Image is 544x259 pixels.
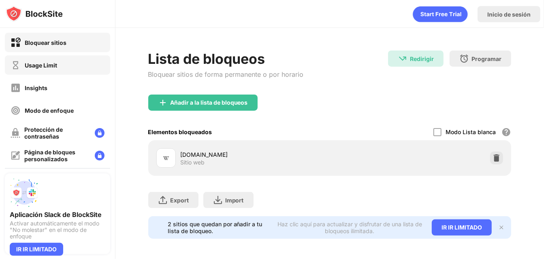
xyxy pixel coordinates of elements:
[432,219,492,236] div: IR IR LIMITADO
[148,70,304,78] div: Bloquear sitios de forma permanente o por horario
[181,150,330,159] div: [DOMAIN_NAME]
[24,149,88,162] div: Página de bloques personalizados
[413,6,468,22] div: animation
[95,151,105,160] img: lock-menu.svg
[170,99,248,106] div: Añadir a la lista de bloqueos
[498,224,505,231] img: x-button.svg
[25,84,47,91] div: Insights
[11,83,21,93] img: insights-off.svg
[11,38,21,48] img: block-on.svg
[148,51,304,67] div: Lista de bloqueos
[25,107,74,114] div: Modo de enfoque
[25,39,66,46] div: Bloquear sitios
[10,243,63,256] div: IR IR LIMITADO
[10,178,39,207] img: push-slack.svg
[148,128,212,135] div: Elementos bloqueados
[10,211,105,219] div: Aplicación Slack de BlockSite
[170,197,189,204] div: Export
[11,60,21,70] img: time-usage-off.svg
[11,128,20,138] img: password-protection-off.svg
[24,126,88,140] div: Protección de contraseñas
[6,6,63,22] img: logo-blocksite.svg
[277,221,422,234] div: Haz clic aquí para actualizar y disfrutar de una lista de bloqueos ilimitada.
[225,197,244,204] div: Import
[487,11,531,18] div: Inicio de sesión
[11,105,21,116] img: focus-off.svg
[168,221,273,234] div: 2 sitios que quedan por añadir a tu lista de bloqueo.
[95,128,105,138] img: lock-menu.svg
[410,55,434,62] div: Redirigir
[446,128,496,135] div: Modo Lista blanca
[181,159,205,166] div: Sitio web
[161,153,171,163] img: favicons
[10,220,105,240] div: Activar automáticamente el modo "No molestar" en el modo de enfoque
[471,55,501,62] div: Programar
[11,151,20,160] img: customize-block-page-off.svg
[25,62,57,69] div: Usage Limit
